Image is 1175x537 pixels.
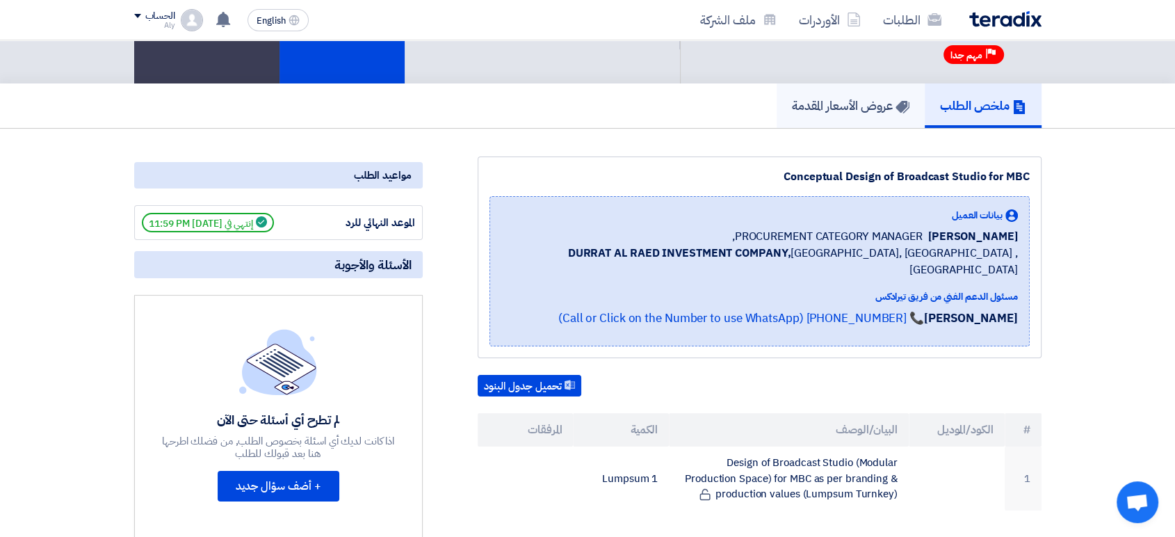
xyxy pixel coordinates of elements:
[689,3,788,36] a: ملف الشركة
[788,3,872,36] a: الأوردرات
[909,413,1005,447] th: الكود/الموديل
[1005,447,1042,511] td: 1
[573,447,669,511] td: 1 Lumpsum
[478,375,581,397] button: تحميل جدول البنود
[928,228,1018,245] span: [PERSON_NAME]
[669,413,909,447] th: البيان/الوصف
[257,16,286,26] span: English
[1005,413,1042,447] th: #
[777,83,925,128] a: عروض الأسعار المقدمة
[558,310,924,327] a: 📞 [PHONE_NUMBER] (Call or Click on the Number to use WhatsApp)
[134,22,175,29] div: Aly
[160,435,396,460] div: اذا كانت لديك أي اسئلة بخصوص الطلب, من فضلك اطرحها هنا بعد قبولك للطلب
[501,245,1018,278] span: [GEOGRAPHIC_DATA], [GEOGRAPHIC_DATA] ,[GEOGRAPHIC_DATA]
[669,447,909,511] td: Design of Broadcast Studio (Modular Production Space) for MBC as per branding & production values...
[489,168,1030,185] div: Conceptual Design of Broadcast Studio for MBC
[134,162,423,189] div: مواعيد الطلب
[952,208,1003,223] span: بيانات العميل
[239,329,317,394] img: empty_state_list.svg
[334,257,412,273] span: الأسئلة والأجوبة
[924,310,1018,327] strong: [PERSON_NAME]
[573,413,669,447] th: الكمية
[568,245,791,262] b: DURRAT AL RAED INVESTMENT COMPANY,
[478,413,574,447] th: المرفقات
[218,471,339,502] button: + أضف سؤال جديد
[792,97,909,113] h5: عروض الأسعار المقدمة
[501,289,1018,304] div: مسئول الدعم الفني من فريق تيرادكس
[732,228,923,245] span: PROCUREMENT CATEGORY MANAGER,
[311,215,415,231] div: الموعد النهائي للرد
[872,3,953,36] a: الطلبات
[940,97,1026,113] h5: ملخص الطلب
[142,213,274,232] span: إنتهي في [DATE] 11:59 PM
[950,49,982,62] span: مهم جدا
[181,9,203,31] img: profile_test.png
[969,11,1042,27] img: Teradix logo
[925,83,1042,128] a: ملخص الطلب
[248,9,309,31] button: English
[160,412,396,428] div: لم تطرح أي أسئلة حتى الآن
[1117,481,1158,523] div: Open chat
[145,10,175,22] div: الحساب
